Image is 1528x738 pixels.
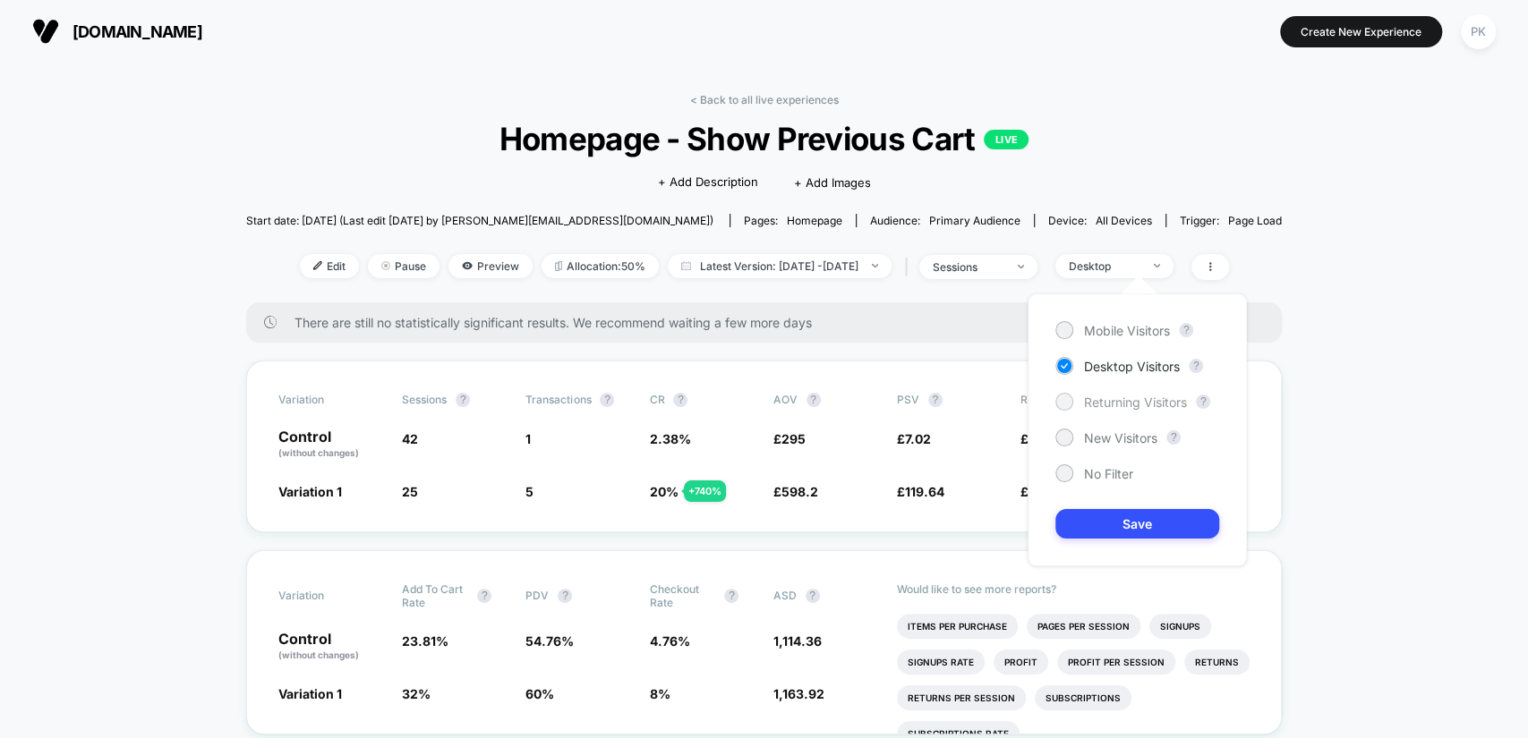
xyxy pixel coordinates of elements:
li: Returns Per Session [897,685,1026,710]
button: ? [456,393,470,407]
span: 42 [402,431,418,446]
span: PSV [897,393,919,406]
span: Variation [278,393,377,407]
span: 60 % [525,686,554,701]
span: New Visitors [1084,430,1157,445]
span: 2.38 % [649,431,690,446]
li: Pages Per Session [1027,614,1140,639]
span: CR [649,393,664,406]
img: edit [313,261,322,270]
span: Returning Visitors [1084,394,1187,410]
span: 4.76 % [649,633,689,649]
span: 1,114.36 [773,633,822,649]
span: 119.64 [905,484,944,499]
span: 295 [781,431,806,446]
span: 1 [525,431,531,446]
img: end [1018,265,1024,268]
img: rebalance [555,261,562,271]
a: < Back to all live experiences [690,93,839,106]
span: + Add Description [657,174,757,191]
span: Pause [368,254,440,278]
span: Mobile Visitors [1084,323,1170,338]
button: ? [1189,359,1203,373]
button: ? [807,393,821,407]
span: [DOMAIN_NAME] [73,22,202,41]
p: Control [278,632,384,662]
span: Homepage - Show Previous Cart [298,120,1230,157]
span: Transactions [525,393,591,406]
span: Desktop Visitors [1084,359,1180,374]
div: sessions [933,260,1004,274]
span: Start date: [DATE] (Last edit [DATE] by [PERSON_NAME][EMAIL_ADDRESS][DOMAIN_NAME]) [246,214,713,227]
span: Variation 1 [278,686,342,701]
span: Device: [1034,214,1165,227]
div: Trigger: [1180,214,1282,227]
img: calendar [681,261,691,270]
button: ? [928,393,943,407]
span: | [901,254,919,280]
span: Sessions [402,393,447,406]
button: PK [1455,13,1501,50]
span: homepage [787,214,842,227]
li: Subscriptions [1035,685,1131,710]
li: Items Per Purchase [897,614,1018,639]
li: Profit [994,649,1048,674]
p: Control [278,429,384,460]
li: Profit Per Session [1057,649,1175,674]
span: + Add Images [793,175,870,190]
span: (without changes) [278,649,359,660]
img: end [872,264,878,267]
span: Variation 1 [278,484,342,499]
span: Add To Cart Rate [402,582,468,609]
img: end [381,261,390,270]
li: Signups Rate [897,649,985,674]
button: ? [673,393,687,407]
span: all devices [1096,214,1152,227]
button: Create New Experience [1280,16,1442,47]
p: LIVE [984,130,1029,149]
button: ? [1179,323,1193,337]
span: 7.02 [905,431,931,446]
span: £ [897,431,931,446]
span: Preview [448,254,533,278]
button: ? [558,589,572,603]
span: No Filter [1084,466,1133,481]
span: £ [773,484,818,499]
span: Edit [300,254,359,278]
div: PK [1461,14,1496,49]
button: ? [1196,394,1210,409]
span: 598.2 [781,484,818,499]
button: ? [806,589,820,603]
span: There are still no statistically significant results. We recommend waiting a few more days [295,315,1246,330]
img: end [1154,264,1160,267]
span: 8 % [649,686,670,701]
div: Pages: [744,214,842,227]
span: (without changes) [278,447,359,458]
span: 25 [402,484,418,499]
span: 1,163.92 [773,686,824,701]
span: 5 [525,484,534,499]
span: ASD [773,589,797,602]
div: + 740 % [684,480,726,502]
button: ? [600,393,614,407]
span: Latest Version: [DATE] - [DATE] [668,254,892,278]
button: ? [477,589,491,603]
span: Checkout Rate [649,582,715,609]
p: Would like to see more reports? [897,582,1250,596]
span: Page Load [1228,214,1282,227]
span: 23.81 % [402,633,448,649]
button: [DOMAIN_NAME] [27,17,208,46]
span: £ [773,431,806,446]
li: Returns [1184,649,1250,674]
span: Variation [278,582,377,609]
li: Signups [1149,614,1211,639]
span: £ [897,484,944,499]
span: PDV [525,589,549,602]
span: AOV [773,393,798,406]
div: Desktop [1069,259,1140,273]
button: ? [724,589,738,603]
button: Save [1055,509,1219,539]
img: Visually logo [32,18,59,45]
div: Audience: [870,214,1020,227]
span: Allocation: 50% [542,254,659,278]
